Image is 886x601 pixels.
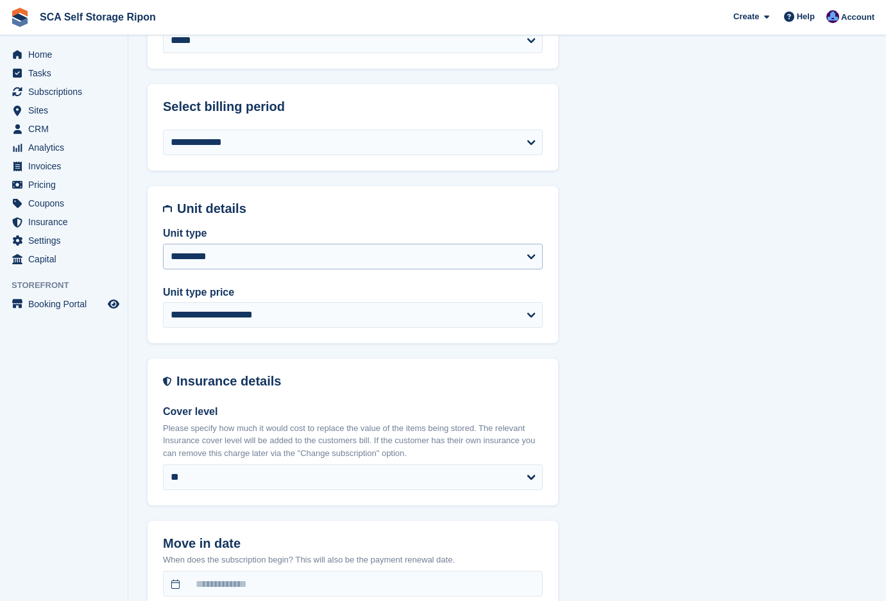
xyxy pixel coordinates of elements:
[28,232,105,250] span: Settings
[177,201,543,216] h2: Unit details
[797,10,815,23] span: Help
[163,422,543,460] p: Please specify how much it would cost to replace the value of the items being stored. The relevan...
[6,120,121,138] a: menu
[6,46,121,63] a: menu
[12,279,128,292] span: Storefront
[28,83,105,101] span: Subscriptions
[6,250,121,268] a: menu
[6,64,121,82] a: menu
[826,10,839,23] img: Sarah Race
[28,46,105,63] span: Home
[28,250,105,268] span: Capital
[733,10,759,23] span: Create
[28,194,105,212] span: Coupons
[163,554,543,566] p: When does the subscription begin? This will also be the payment renewal date.
[28,139,105,157] span: Analytics
[841,11,874,24] span: Account
[28,64,105,82] span: Tasks
[35,6,161,28] a: SCA Self Storage Ripon
[28,213,105,231] span: Insurance
[176,374,543,389] h2: Insurance details
[6,232,121,250] a: menu
[6,194,121,212] a: menu
[6,176,121,194] a: menu
[163,285,543,300] label: Unit type price
[10,8,30,27] img: stora-icon-8386f47178a22dfd0bd8f6a31ec36ba5ce8667c1dd55bd0f319d3a0aa187defe.svg
[28,101,105,119] span: Sites
[163,536,543,551] h2: Move in date
[163,404,543,419] label: Cover level
[6,295,121,313] a: menu
[163,374,171,389] img: insurance-details-icon-731ffda60807649b61249b889ba3c5e2b5c27d34e2e1fb37a309f0fde93ff34a.svg
[163,99,543,114] h2: Select billing period
[28,120,105,138] span: CRM
[6,83,121,101] a: menu
[163,226,543,241] label: Unit type
[28,295,105,313] span: Booking Portal
[6,213,121,231] a: menu
[28,176,105,194] span: Pricing
[6,101,121,119] a: menu
[163,201,172,216] img: unit-details-icon-595b0c5c156355b767ba7b61e002efae458ec76ed5ec05730b8e856ff9ea34a9.svg
[6,157,121,175] a: menu
[6,139,121,157] a: menu
[28,157,105,175] span: Invoices
[106,296,121,312] a: Preview store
